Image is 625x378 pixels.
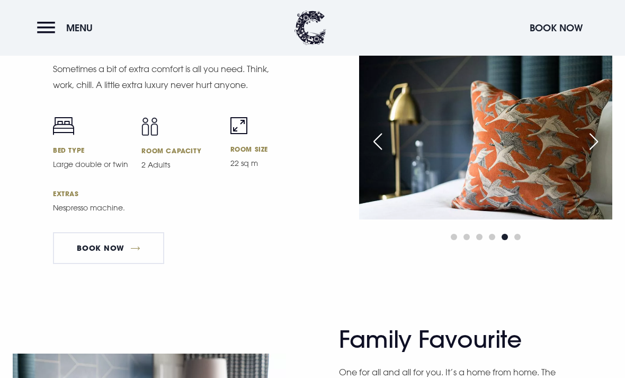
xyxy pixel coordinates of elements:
[37,16,98,39] button: Menu
[141,146,217,155] h6: Room Capacity
[53,159,129,170] p: Large double or twin
[502,234,508,240] span: Go to slide 5
[53,61,270,93] p: Sometimes a bit of extra comfort is all you need. Think, work, chill. A little extra luxury never...
[294,11,326,45] img: Clandeboye Lodge
[451,234,457,240] span: Go to slide 1
[489,234,495,240] span: Go to slide 4
[364,130,391,153] div: Previous slide
[141,117,158,136] img: Capacity icon
[53,189,306,198] h6: Extras
[463,234,470,240] span: Go to slide 2
[53,117,74,135] img: Bed icon
[53,202,270,214] p: Nespresso machine.
[476,234,483,240] span: Go to slide 3
[230,145,306,153] h6: Room size
[66,22,93,34] span: Menu
[230,157,306,169] p: 22 sq m
[359,51,612,219] img: Hotel in Bangor Northern Ireland
[339,326,546,354] h2: Family Favourite
[581,130,607,153] div: Next slide
[53,146,129,154] h6: Bed Type
[230,117,247,134] img: Room size icon
[524,16,588,39] button: Book Now
[141,159,217,171] p: 2 Adults
[53,232,164,264] a: Book Now
[514,234,521,240] span: Go to slide 6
